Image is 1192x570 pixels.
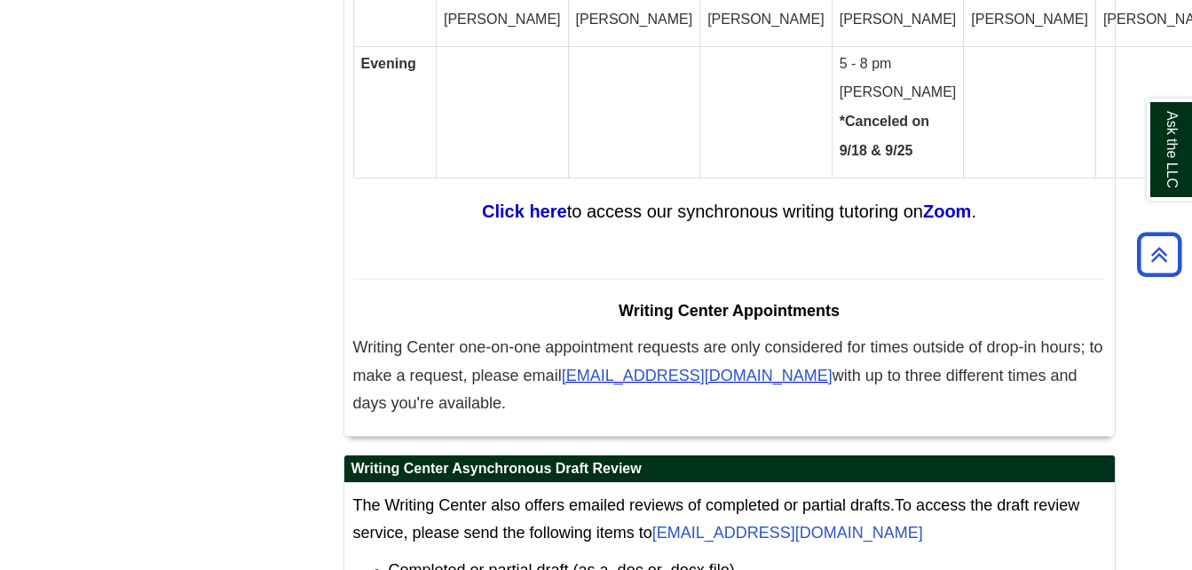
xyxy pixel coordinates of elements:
[562,369,833,384] a: [EMAIL_ADDRESS][DOMAIN_NAME]
[840,83,957,103] p: [PERSON_NAME]
[971,10,1088,30] p: [PERSON_NAME]
[840,143,913,158] strong: 9/18 & 9/25
[1131,242,1188,266] a: Back to Top
[567,202,923,221] span: to access our synchronous writing tutoring on
[353,496,896,514] span: The Writing Center also offers emailed reviews of completed or partial drafts.
[971,202,976,221] span: .
[707,10,825,30] p: [PERSON_NAME]
[562,367,833,384] span: [EMAIL_ADDRESS][DOMAIN_NAME]
[482,202,567,221] a: Click here
[361,56,416,71] strong: Evening
[344,455,1115,483] h2: Writing Center Asynchronous Draft Review
[923,202,971,221] a: Zoom
[652,524,923,542] a: [EMAIL_ADDRESS][DOMAIN_NAME]
[444,10,561,30] p: [PERSON_NAME]
[840,10,957,30] p: [PERSON_NAME]
[840,114,929,129] strong: *Canceled on
[840,54,957,75] p: 5 - 8 pm
[353,367,1078,413] span: with up to three different times and days you're available.
[576,10,693,30] p: [PERSON_NAME]
[619,302,840,320] span: Writing Center Appointments
[353,338,1103,384] span: Writing Center one-on-one appointment requests are only considered for times outside of drop-in h...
